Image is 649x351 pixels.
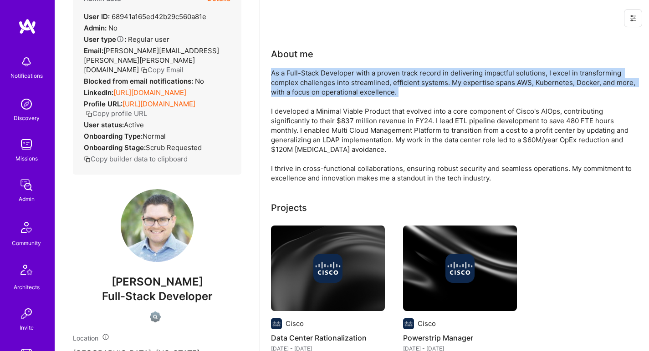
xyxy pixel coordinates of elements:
img: Company logo [271,318,282,329]
i: icon Copy [86,110,92,117]
div: Location [73,333,241,343]
span: normal [143,132,166,140]
strong: User type : [84,35,126,44]
div: As a Full-Stack Developer with a proven track record in delivering impactful solutions, I excel i... [271,68,635,183]
img: discovery [17,95,36,113]
div: No [84,23,118,33]
strong: Profile URL: [84,100,123,108]
button: Copy builder data to clipboard [84,154,188,164]
div: No [84,76,204,86]
img: Invite [17,305,36,323]
img: Architects [15,261,37,282]
strong: User ID: [84,12,110,21]
a: [URL][DOMAIN_NAME] [113,88,186,97]
strong: Email: [84,46,103,55]
img: Company logo [403,318,414,329]
strong: User status: [84,120,124,129]
img: User Avatar [121,189,194,262]
div: Cisco [286,319,304,328]
div: 68941a165ed42b29c560a81e [84,12,206,21]
img: cover [271,226,385,311]
button: Copy profile URL [86,109,147,118]
i: icon Copy [141,67,148,74]
i: Help [116,35,124,43]
button: Copy Email [141,65,184,75]
div: Invite [20,323,34,332]
i: icon Copy [84,156,91,163]
strong: Onboarding Stage: [84,143,146,152]
img: Company logo [313,254,342,283]
div: Admin [19,194,35,204]
div: Architects [14,282,40,292]
div: Projects [271,201,307,215]
span: [PERSON_NAME] [73,275,241,289]
strong: Onboarding Type: [84,132,143,140]
div: Regular user [84,35,169,44]
strong: Admin: [84,24,107,32]
img: bell [17,53,36,71]
div: Notifications [10,71,43,80]
a: [URL][DOMAIN_NAME] [123,100,195,108]
img: cover [403,226,517,311]
div: Cisco [418,319,436,328]
strong: LinkedIn: [84,88,113,97]
strong: Blocked from email notifications: [84,77,195,85]
img: Not Scrubbed [150,311,161,322]
img: Company logo [445,254,475,283]
span: [PERSON_NAME][EMAIL_ADDRESS][PERSON_NAME][PERSON_NAME][DOMAIN_NAME] [84,46,219,74]
img: Community [15,216,37,238]
img: logo [18,18,36,35]
span: Scrub Requested [146,143,202,152]
h4: Data Center Rationalization [271,332,385,344]
span: Active [124,120,144,129]
img: admin teamwork [17,176,36,194]
h4: Powerstrip Manager [403,332,517,344]
div: Discovery [14,113,40,123]
div: Missions [15,154,38,163]
div: Community [12,238,41,248]
span: Full-Stack Developer [102,290,213,303]
div: About me [271,47,313,61]
img: teamwork [17,135,36,154]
